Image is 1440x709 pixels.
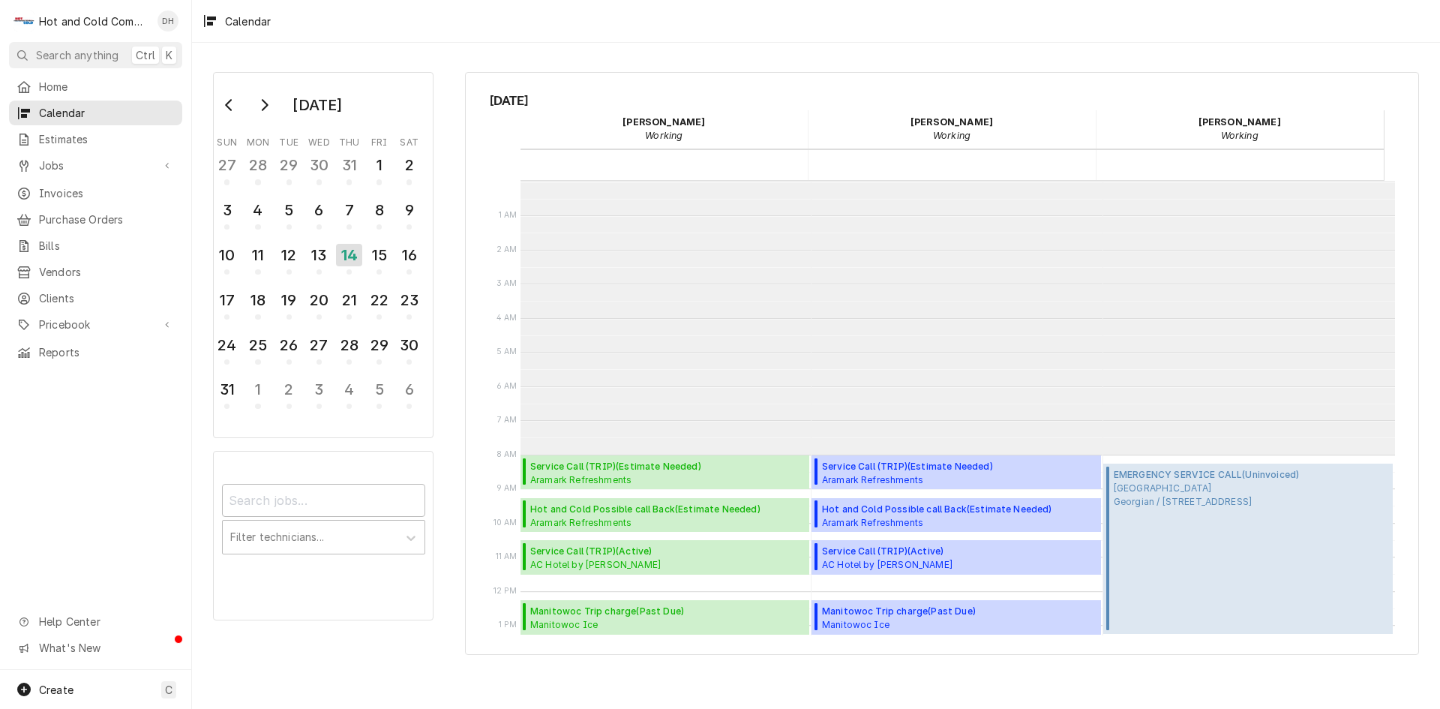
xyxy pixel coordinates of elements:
div: 31 [215,378,238,401]
span: Ctrl [136,47,155,63]
div: 21 [337,289,361,311]
div: 22 [367,289,391,311]
th: Friday [364,131,394,149]
div: 28 [337,334,361,356]
span: Service Call (TRIP) ( Active ) [822,545,975,558]
div: Calendar Calendar [465,72,1419,655]
div: EMERGENCY SERVICE CALL(Uninvoiced)[GEOGRAPHIC_DATA]Georgian / [STREET_ADDRESS] [1103,464,1393,634]
span: Manitowoc Ice Rome-[PERSON_NAME] and Recreation / [STREET_ADDRESS][PERSON_NAME] [530,618,805,630]
span: Hot and Cold Possible call Back ( Estimate Needed ) [530,503,776,516]
span: Service Call (TRIP) ( Estimate Needed ) [530,460,776,473]
div: Calendar Day Picker [213,72,433,438]
strong: [PERSON_NAME] [1198,116,1281,128]
span: Aramark Refreshments Main Warehouse / [STREET_ADDRESS][PERSON_NAME] [822,516,1068,528]
a: Estimates [9,127,182,152]
div: 19 [277,289,301,311]
span: Estimates [39,131,175,147]
div: 3 [307,378,331,401]
div: 2 [277,378,301,401]
div: 31 [337,154,361,176]
div: 14 [336,244,362,266]
span: Manitowoc Trip charge ( Past Due ) [822,605,1096,618]
a: Home [9,74,182,99]
span: 2 AM [493,244,521,256]
span: 1 PM [495,619,521,631]
button: Go to next month [249,93,279,117]
div: 23 [397,289,421,311]
span: Aramark Refreshments Main Warehouse / [STREET_ADDRESS][PERSON_NAME] [822,473,1068,485]
span: 12 PM [490,585,521,597]
div: Calendar Filters [222,470,425,570]
div: Service Call (TRIP)(Active)AC Hotel by [PERSON_NAME]Kitchen Area / [STREET_ADDRESS] [520,540,810,575]
span: 8 AM [493,449,521,461]
button: Go to previous month [214,93,244,117]
span: Search anything [36,47,118,63]
span: Purchase Orders [39,212,175,227]
div: 29 [277,154,301,176]
div: 11 [246,244,269,266]
a: Purchase Orders [9,207,182,232]
div: 27 [307,334,331,356]
span: Jobs [39,158,152,173]
span: Hot and Cold Possible call Back ( Estimate Needed ) [822,503,1068,516]
div: 2 [397,154,421,176]
span: Service Call (TRIP) ( Active ) [530,545,683,558]
a: Go to Help Center [9,609,182,634]
span: EMERGENCY SERVICE CALL ( Uninvoiced ) [1114,468,1299,482]
div: 28 [246,154,269,176]
div: 6 [397,378,421,401]
div: [DATE] [287,92,347,118]
span: 11 AM [492,551,521,563]
span: AC Hotel by [PERSON_NAME] Kitchen Area / [STREET_ADDRESS] [822,558,975,570]
div: 5 [367,378,391,401]
span: Home [39,79,175,95]
span: 6 AM [493,380,521,392]
div: Daryl Harris - Working [520,110,808,148]
div: Service Call (TRIP)(Active)AC Hotel by [PERSON_NAME]Kitchen Area / [STREET_ADDRESS] [811,540,1101,575]
span: 7 AM [493,414,521,426]
span: 5 AM [493,346,521,358]
div: H [13,11,34,32]
div: Calendar Filters [213,451,433,620]
span: Calendar [39,105,175,121]
th: Saturday [394,131,424,149]
a: Bills [9,233,182,258]
span: Aramark Refreshments Main Warehouse / [STREET_ADDRESS][PERSON_NAME] [530,473,776,485]
span: C [165,682,172,698]
div: [Service] Hot and Cold Possible call Back Aramark Refreshments Main Warehouse / 3334 Catalina Dr,... [520,498,810,533]
span: What's New [39,640,173,656]
span: 10 AM [490,517,521,529]
div: [Service] Service Call (TRIP) Aramark Refreshments Main Warehouse / 3334 Catalina Dr, Chamblee, G... [811,455,1101,490]
div: Manitowoc Trip charge(Past Due)Manitowoc IceRome-[PERSON_NAME] and Recreation / [STREET_ADDRESS][... [520,600,810,635]
div: 10 [215,244,238,266]
span: Bills [39,238,175,254]
div: 24 [215,334,238,356]
span: AC Hotel by [PERSON_NAME] Kitchen Area / [STREET_ADDRESS] [530,558,683,570]
button: Search anythingCtrlK [9,42,182,68]
a: Go to What's New [9,635,182,660]
div: [Service] Service Call (TRIP) Aramark Refreshments Main Warehouse / 3334 Catalina Dr, Chamblee, G... [520,455,810,490]
div: 25 [246,334,269,356]
th: Sunday [212,131,242,149]
span: Manitowoc Trip charge ( Past Due ) [530,605,805,618]
span: Pricebook [39,317,152,332]
div: 1 [367,154,391,176]
th: Thursday [334,131,364,149]
span: Invoices [39,185,175,201]
a: Reports [9,340,182,365]
div: Jason Thomason - Working [1096,110,1384,148]
th: Wednesday [304,131,334,149]
span: 3 AM [493,278,521,290]
em: Working [933,130,970,141]
th: Monday [242,131,274,149]
div: 3 [215,199,238,221]
div: Daryl Harris's Avatar [157,11,178,32]
div: 9 [397,199,421,221]
span: 9 AM [493,482,521,494]
div: Hot and Cold Possible call Back(Estimate Needed)Aramark RefreshmentsMain Warehouse / [STREET_ADDR... [520,498,810,533]
div: 26 [277,334,301,356]
div: 30 [307,154,331,176]
a: Invoices [9,181,182,206]
div: 17 [215,289,238,311]
input: Search jobs... [222,484,425,517]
